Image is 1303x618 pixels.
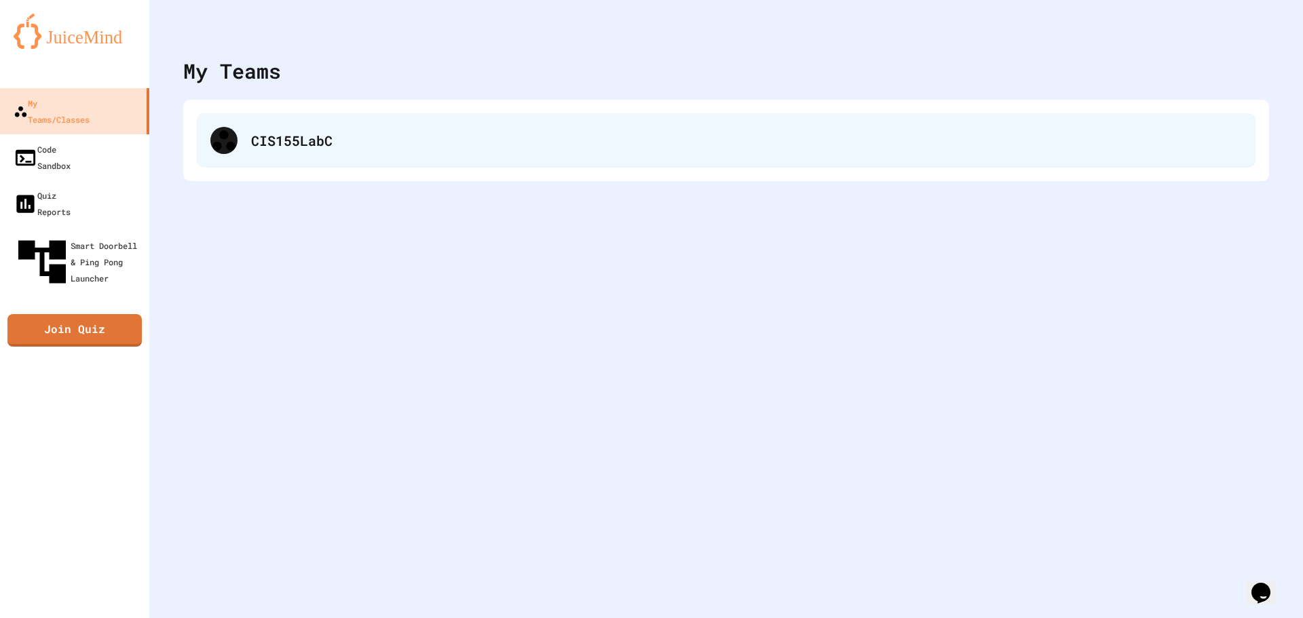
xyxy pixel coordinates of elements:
[197,113,1255,168] div: CIS155LabC
[14,187,71,220] div: Quiz Reports
[7,314,142,347] a: Join Quiz
[251,130,1242,151] div: CIS155LabC
[14,14,136,49] img: logo-orange.svg
[14,233,144,290] div: Smart Doorbell & Ping Pong Launcher
[14,95,90,128] div: My Teams/Classes
[14,141,71,174] div: Code Sandbox
[183,56,281,86] div: My Teams
[1246,564,1289,604] iframe: chat widget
